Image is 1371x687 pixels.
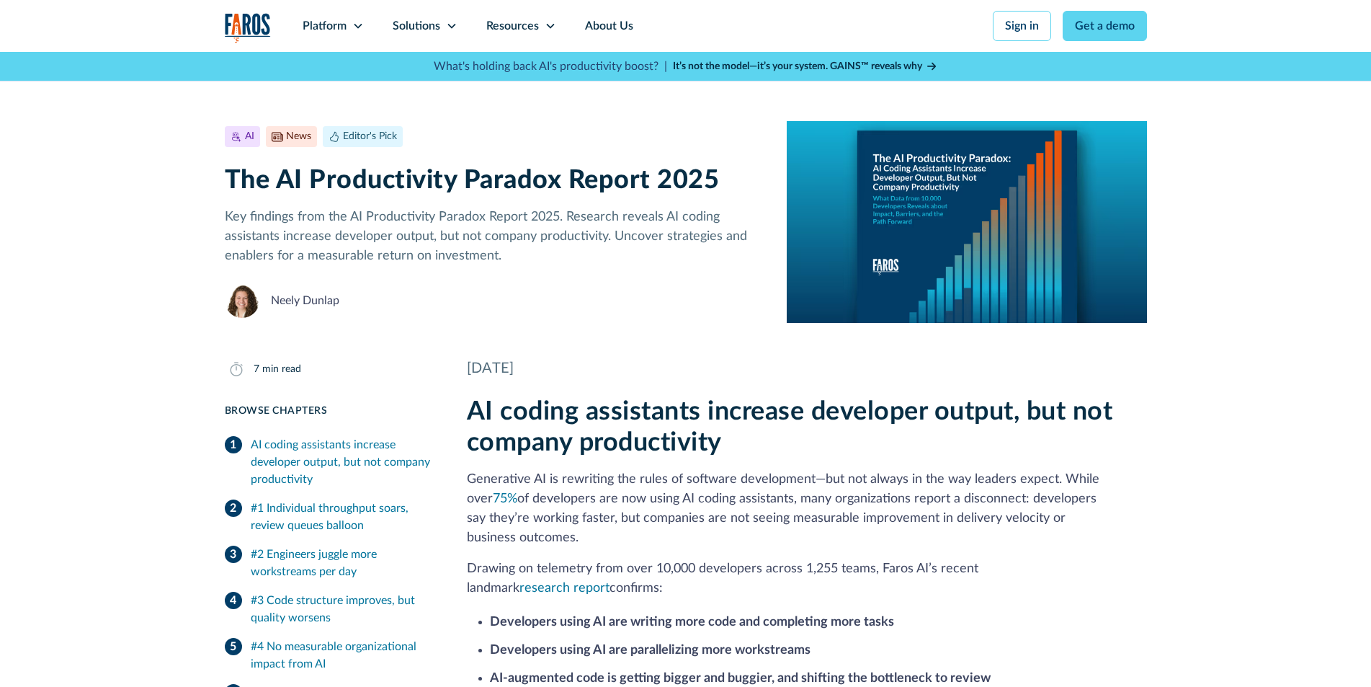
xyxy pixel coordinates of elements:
[467,396,1147,458] h2: AI coding assistants increase developer output, but not company productivity
[490,672,991,685] strong: AI-augmented code is getting bigger and buggier, and shifting the bottleneck to review
[434,58,667,75] p: What's holding back AI's productivity boost? |
[486,17,539,35] div: Resources
[490,616,894,629] strong: Developers using AI are writing more code and completing more tasks
[251,592,432,626] div: #3 Code structure improves, but quality worsens
[993,11,1051,41] a: Sign in
[787,121,1146,323] img: A report cover on a blue background. The cover reads:The AI Productivity Paradox: AI Coding Assis...
[493,492,517,505] a: 75%
[467,358,1147,379] div: [DATE]
[343,129,397,144] div: Editor's Pick
[286,129,311,144] div: News
[225,404,432,419] div: Browse Chapters
[490,644,810,657] strong: Developers using AI are parallelizing more workstreams
[225,540,432,586] a: #2 Engineers juggle more workstreams per day
[225,283,259,318] img: Neely Dunlap
[245,129,254,144] div: AI
[254,362,259,377] div: 7
[225,208,764,266] p: Key findings from the AI Productivity Paradox Report 2025. Research reveals AI coding assistants ...
[225,13,271,43] img: Logo of the analytics and reporting company Faros.
[225,586,432,632] a: #3 Code structure improves, but quality worsens
[225,430,432,494] a: AI coding assistants increase developer output, but not company productivity
[251,436,432,488] div: AI coding assistants increase developer output, but not company productivity
[271,292,339,309] div: Neely Dunlap
[251,500,432,534] div: #1 Individual throughput soars, review queues balloon
[467,470,1147,548] p: Generative AI is rewriting the rules of software development—but not always in the way leaders ex...
[225,13,271,43] a: home
[673,61,922,71] strong: It’s not the model—it’s your system. GAINS™ reveals why
[303,17,347,35] div: Platform
[262,362,301,377] div: min read
[673,59,938,74] a: It’s not the model—it’s your system. GAINS™ reveals why
[225,494,432,540] a: #1 Individual throughput soars, review queues balloon
[251,638,432,673] div: #4 No measurable organizational impact from AI
[251,546,432,580] div: #2 Engineers juggle more workstreams per day
[225,165,764,196] h1: The AI Productivity Paradox Report 2025
[467,559,1147,598] p: Drawing on telemetry from over 10,000 developers across 1,255 teams, Faros AI’s recent landmark c...
[1063,11,1147,41] a: Get a demo
[519,582,609,595] a: research report
[225,632,432,678] a: #4 No measurable organizational impact from AI
[393,17,440,35] div: Solutions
